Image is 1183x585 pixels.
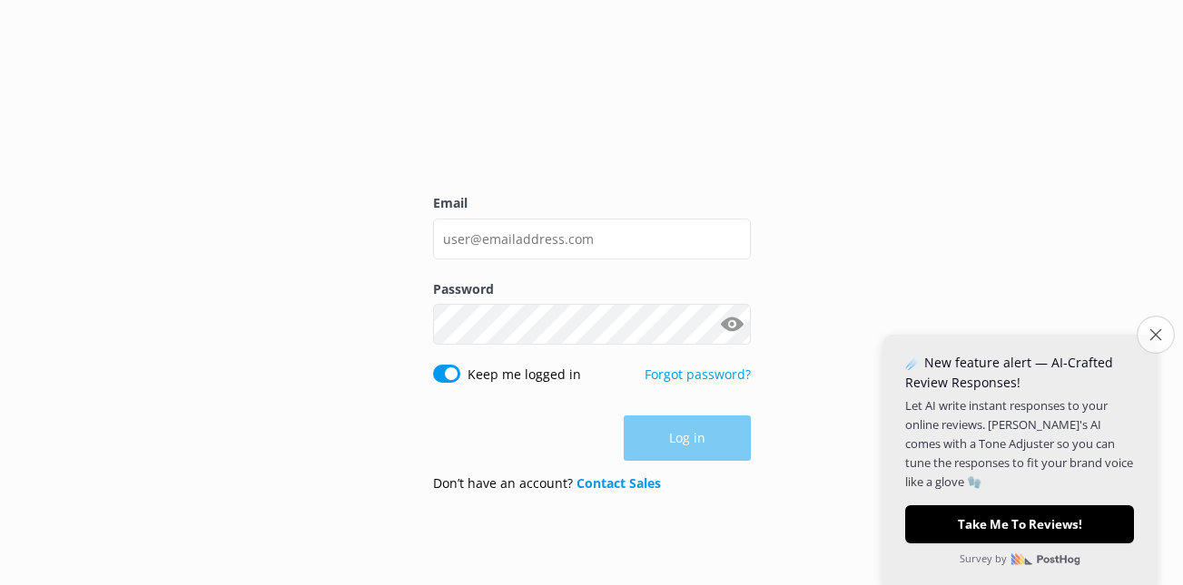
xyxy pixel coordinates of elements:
[468,365,581,385] label: Keep me logged in
[433,473,661,493] p: Don’t have an account?
[433,279,751,299] label: Password
[433,219,751,259] input: user@emailaddress.com
[433,193,751,213] label: Email
[715,307,751,343] button: Show password
[645,366,751,383] a: Forgot password?
[577,474,661,492] a: Contact Sales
